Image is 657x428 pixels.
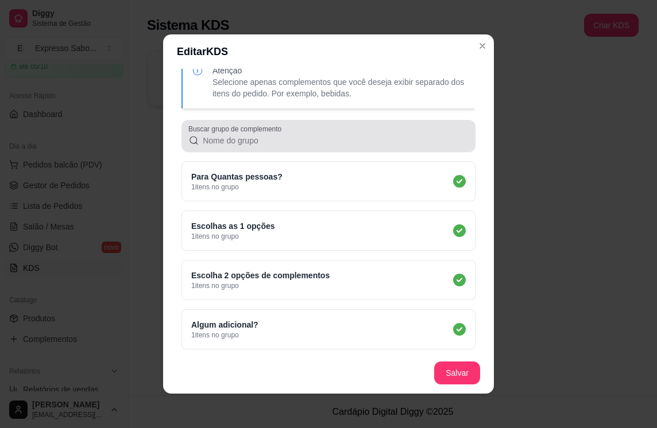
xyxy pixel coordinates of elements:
p: Algum adicional? [191,319,258,330]
p: 1 itens no grupo [191,330,258,340]
header: Editar KDS [163,34,494,69]
button: Close [473,37,492,55]
label: Buscar grupo de complemento [188,124,285,134]
p: Selecione apenas complementos que você deseja exibir separado dos itens do pedido. Por exemplo, b... [212,76,466,99]
p: 1 itens no grupo [191,232,275,241]
p: Escolha 2 opções de complementos [191,270,330,281]
p: Escolhas as 1 opções [191,220,275,232]
p: 1 itens no grupo [191,281,330,290]
p: Para Quantas pessoas? [191,171,283,182]
button: Salvar [434,361,480,384]
input: Buscar grupo de complemento [199,135,469,146]
p: 1 itens no grupo [191,182,283,192]
p: Atenção [212,65,466,76]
